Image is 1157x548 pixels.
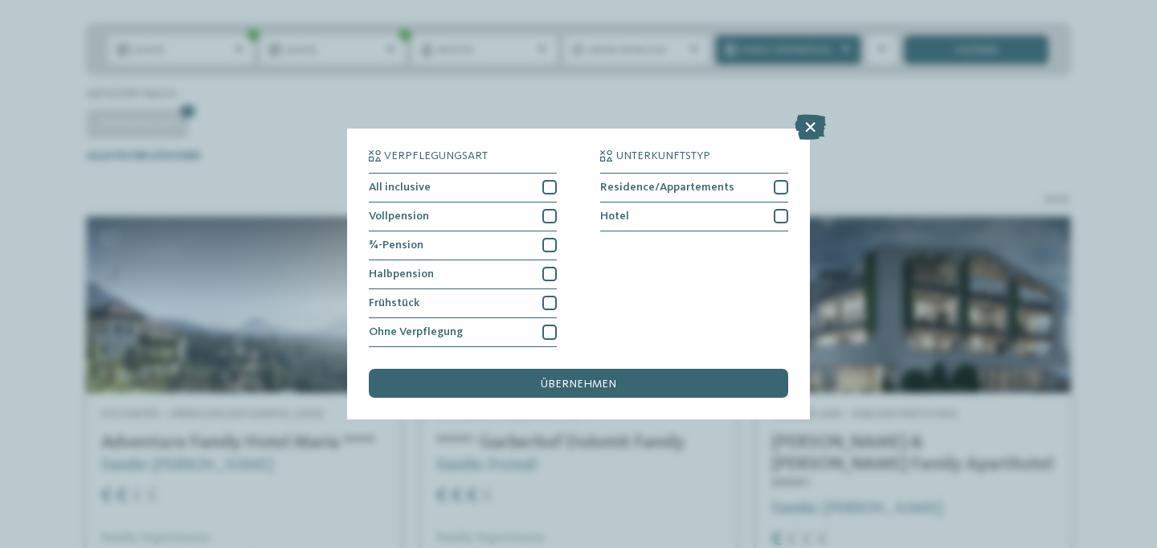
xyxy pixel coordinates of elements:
[369,182,431,193] span: All inclusive
[541,378,616,390] span: übernehmen
[369,211,429,222] span: Vollpension
[369,326,463,337] span: Ohne Verpflegung
[369,268,434,280] span: Halbpension
[600,211,629,222] span: Hotel
[384,150,488,162] span: Verpflegungsart
[369,297,419,309] span: Frühstück
[369,239,423,251] span: ¾-Pension
[600,182,734,193] span: Residence/Appartements
[616,150,710,162] span: Unterkunftstyp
